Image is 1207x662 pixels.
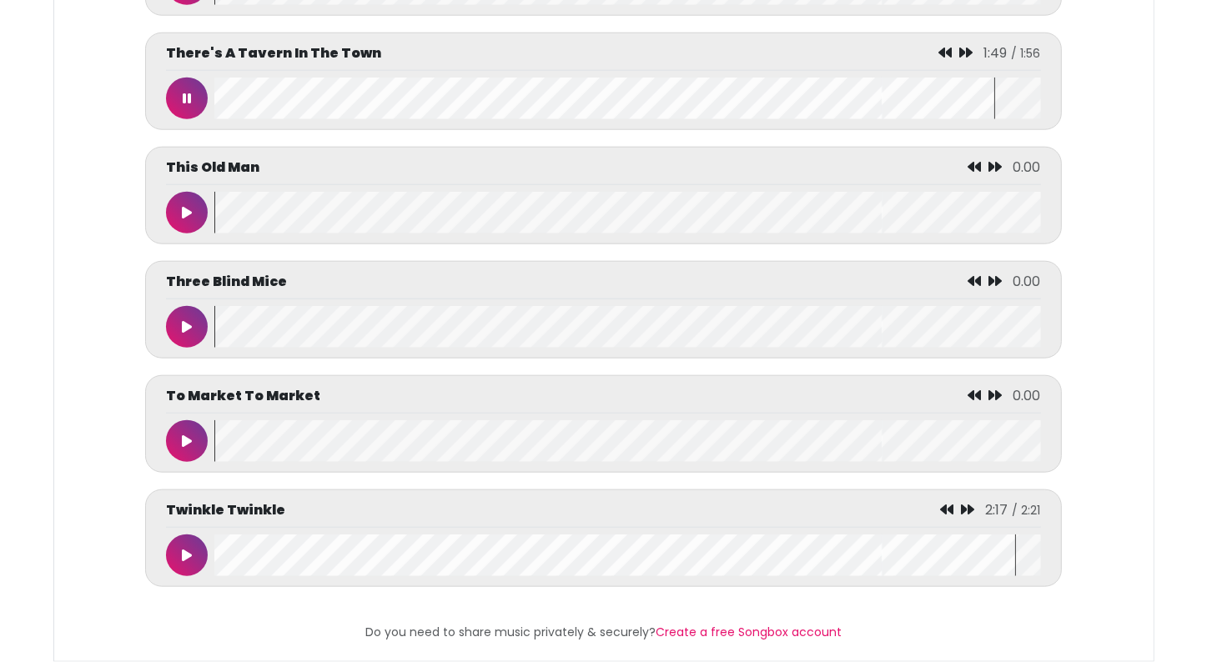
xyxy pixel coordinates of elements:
span: 0.00 [1013,158,1041,177]
span: 0.00 [1013,272,1041,291]
span: 1:49 [984,43,1008,63]
a: Create a free Songbox account [656,624,842,640]
p: Do you need to share music privately & securely? [64,624,1144,641]
span: / 2:21 [1013,502,1041,519]
span: 0.00 [1013,386,1041,405]
p: There's A Tavern In The Town [166,43,381,63]
span: / 1:56 [1012,45,1041,62]
p: Twinkle Twinkle [166,500,285,520]
p: This Old Man [166,158,259,178]
p: To Market To Market [166,386,320,406]
p: Three Blind Mice [166,272,287,292]
span: 2:17 [986,500,1008,519]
